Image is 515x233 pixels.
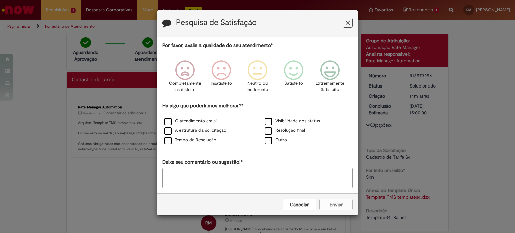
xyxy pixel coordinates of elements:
label: Tempo de Resolução [164,137,216,143]
p: Extremamente Satisfeito [316,80,344,93]
p: Completamente Insatisfeito [169,80,201,93]
div: Neutro ou indiferente [240,55,275,101]
label: Outro [265,137,287,143]
label: Resolução final [265,127,305,134]
label: A estrutura da solicitação [164,127,226,134]
label: Pesquisa de Satisfação [176,18,257,27]
div: Extremamente Satisfeito [313,55,347,101]
label: O atendimento em si [164,118,217,124]
p: Satisfeito [284,80,303,87]
label: Por favor, avalie a qualidade do seu atendimento* [162,42,273,49]
div: Insatisfeito [204,55,238,101]
div: Satisfeito [277,55,311,101]
button: Cancelar [283,199,316,210]
label: Visibilidade dos status [265,118,320,124]
div: Completamente Insatisfeito [168,55,202,101]
p: Insatisfeito [211,80,232,87]
div: Há algo que poderíamos melhorar?* [162,102,353,145]
label: Deixe seu comentário ou sugestão!* [162,159,243,166]
p: Neutro ou indiferente [245,80,270,93]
